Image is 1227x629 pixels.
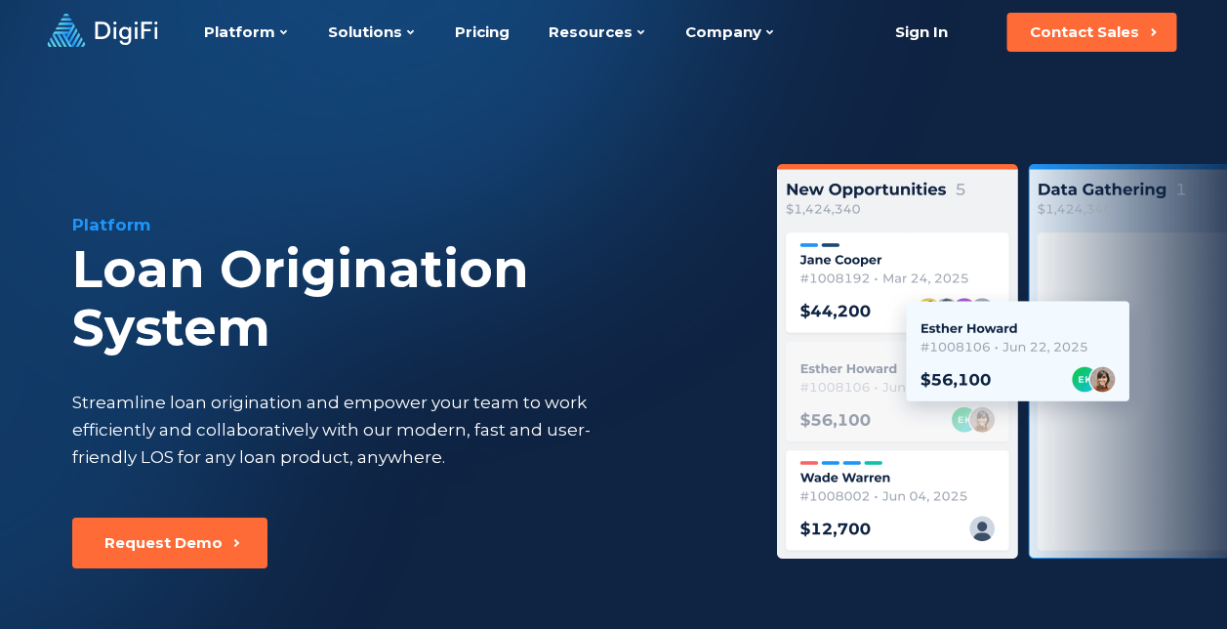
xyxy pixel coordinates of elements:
[104,533,223,553] div: Request Demo
[1030,22,1139,42] div: Contact Sales
[72,389,627,471] div: Streamline loan origination and empower your team to work efficiently and collaboratively with ou...
[1006,13,1176,52] button: Contact Sales
[871,13,971,52] a: Sign In
[72,518,267,568] button: Request Demo
[72,213,728,236] div: Platform
[72,240,728,357] div: Loan Origination System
